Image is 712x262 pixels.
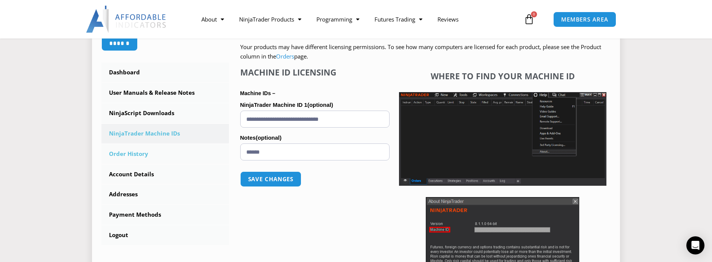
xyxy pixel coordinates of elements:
span: 0 [531,11,537,17]
h4: Machine ID Licensing [240,67,390,77]
a: NinjaTrader Machine IDs [101,124,229,143]
a: Order History [101,144,229,164]
strong: Machine IDs – [240,90,275,96]
a: Futures Trading [367,11,430,28]
a: MEMBERS AREA [553,12,616,27]
a: Orders [276,52,294,60]
a: User Manuals & Release Notes [101,83,229,103]
a: 0 [513,8,546,30]
span: (optional) [256,134,281,141]
label: Notes [240,132,390,143]
label: NinjaTrader Machine ID 1 [240,99,390,111]
span: (optional) [307,102,333,108]
h4: Where to find your Machine ID [399,71,606,81]
img: Screenshot 2025-01-17 1155544 | Affordable Indicators – NinjaTrader [399,92,606,186]
a: About [194,11,232,28]
span: MEMBERS AREA [561,17,608,22]
a: NinjaTrader Products [232,11,309,28]
a: Reviews [430,11,466,28]
div: Open Intercom Messenger [686,236,704,254]
a: NinjaScript Downloads [101,103,229,123]
img: LogoAI | Affordable Indicators – NinjaTrader [86,6,167,33]
a: Account Details [101,165,229,184]
a: Payment Methods [101,205,229,225]
a: Programming [309,11,367,28]
nav: Menu [194,11,522,28]
a: Logout [101,225,229,245]
a: Addresses [101,185,229,204]
a: Dashboard [101,63,229,82]
span: Your products may have different licensing permissions. To see how many computers are licensed fo... [240,43,601,60]
nav: Account pages [101,63,229,245]
button: Save changes [240,171,302,187]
